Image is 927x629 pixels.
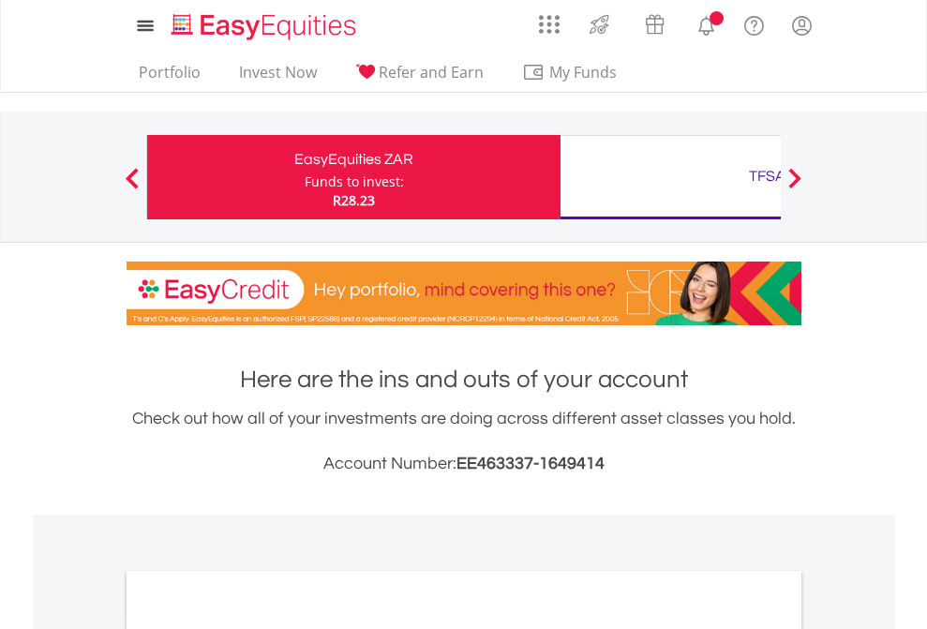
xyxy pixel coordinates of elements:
h1: Here are the ins and outs of your account [127,363,801,397]
img: EasyEquities_Logo.png [168,11,364,42]
img: grid-menu-icon.svg [539,14,560,35]
img: thrive-v2.svg [584,9,615,39]
span: EE463337-1649414 [456,455,605,472]
a: AppsGrid [527,5,572,35]
div: Check out how all of your investments are doing across different asset classes you hold. [127,406,801,477]
a: Portfolio [131,63,208,92]
button: Next [776,177,814,196]
div: EasyEquities ZAR [158,146,549,172]
button: Previous [113,177,151,196]
a: Refer and Earn [348,63,491,92]
a: My Profile [778,5,826,46]
a: Invest Now [232,63,324,92]
a: FAQ's and Support [730,5,778,42]
span: R28.23 [333,191,375,209]
a: Vouchers [627,5,682,39]
span: My Funds [522,60,645,84]
img: EasyCredit Promotion Banner [127,262,801,325]
a: Notifications [682,5,730,42]
h3: Account Number: [127,451,801,477]
div: Funds to invest: [305,172,404,191]
img: vouchers-v2.svg [639,9,670,39]
a: Home page [164,5,364,42]
span: Refer and Earn [379,62,484,82]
